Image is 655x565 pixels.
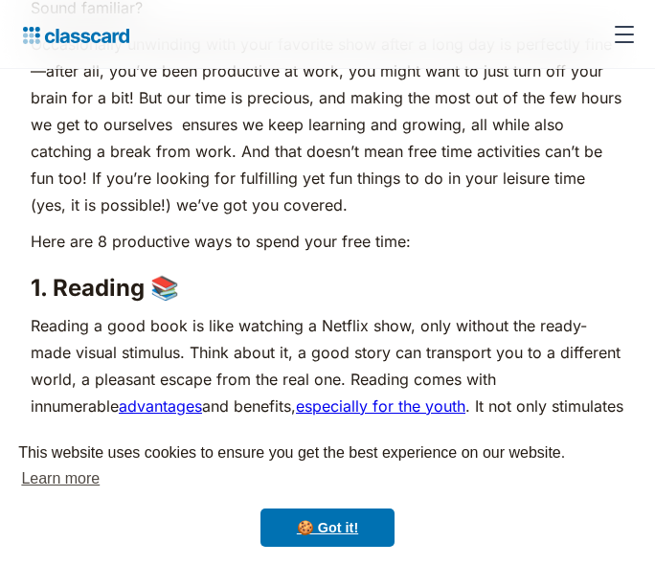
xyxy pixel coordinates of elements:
h3: ‍ [31,274,624,303]
a: especially for the youth [296,396,465,416]
a: home [15,21,129,48]
div: menu [601,11,640,57]
strong: 1. Reading 📚 [31,274,179,302]
p: Occasionally unwinding with your favorite show after a long day is perfectly fine—after all, you’... [31,31,624,218]
a: learn more about cookies [18,464,102,493]
p: Here are 8 productive ways to spend your free time: [31,228,624,255]
a: advantages [119,396,202,416]
a: dismiss cookie message [260,508,395,547]
span: This website uses cookies to ensure you get the best experience on our website. [18,441,637,493]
